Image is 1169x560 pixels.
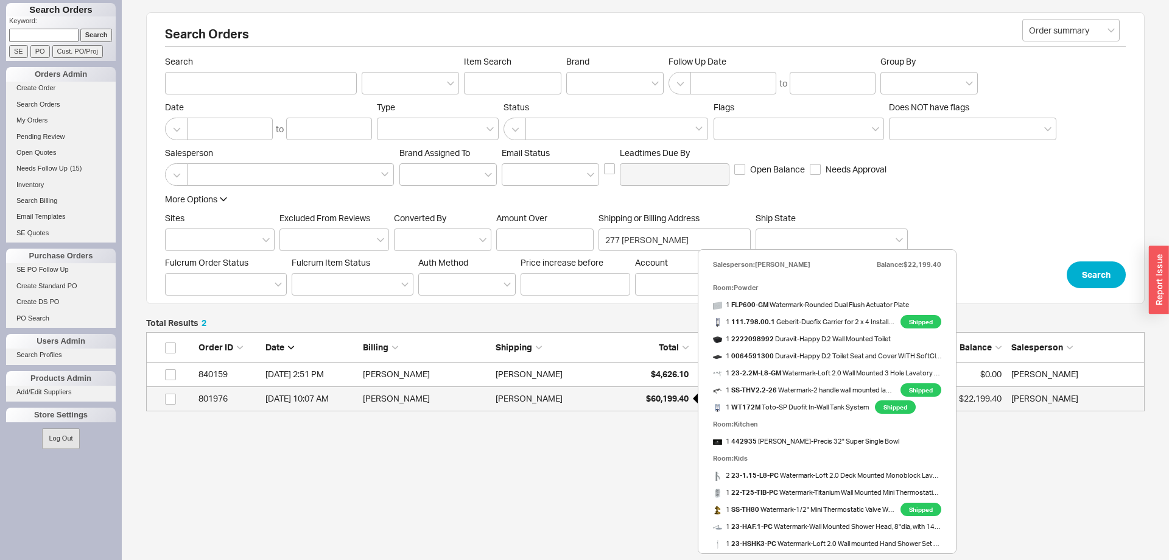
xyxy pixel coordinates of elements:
[6,130,116,143] a: Pending Review
[9,45,28,58] input: SE
[731,471,779,480] b: 23-1.15-L8-PC
[146,387,1145,411] a: 801976[DATE] 10:07 AM[PERSON_NAME][PERSON_NAME]$60,199.40Shipped - Partial $22,199.40[PERSON_NAME]
[377,238,384,243] svg: open menu
[146,363,1145,411] div: grid
[635,257,668,268] span: Account
[877,256,941,273] div: Balance: $22,199.40
[731,369,781,377] b: 23-2.2M-L8-GM
[599,213,751,224] span: Shipping or Billing Address
[6,210,116,223] a: Email Templates
[713,501,894,518] span: 1 Watermark - 1/2" Mini Thermostatic Valve With Built In Vol. Cntrl & 3-Way Diverter - Concealed ...
[6,82,116,94] a: Create Order
[762,233,771,247] input: Ship State
[713,399,869,416] a: 1 WT172M Toto-SP Duofit In-Wall Tank System
[363,362,490,386] div: [PERSON_NAME]
[165,213,184,223] span: Sites
[1011,362,1138,386] div: David Fogel
[6,227,116,239] a: SE Quotes
[900,315,941,328] span: Shipped
[172,277,180,291] input: Fulcrum Order Status
[6,146,116,159] a: Open Quotes
[929,341,1002,353] div: Balance
[929,362,1002,386] div: $0.00
[720,122,729,136] input: Flags
[713,347,941,364] span: 1 Duravit - Happy D.2 Toilet Seat and Cover WITH SoftClose Automatic Closure
[628,341,689,353] div: Total
[731,386,777,394] b: SS-THV2.2-26
[713,484,941,501] a: 1 22-T25-TIB-PC Watermark-Titanium Wall Mounted Mini Thermostatic Shower Trim with Built-In Control
[826,163,886,175] span: Needs Approval
[394,213,446,223] span: Converted By
[198,341,259,353] div: Order ID
[6,249,116,263] div: Purchase Orders
[669,56,876,67] span: Follow Up Date
[713,352,722,361] img: 6124236_web2_prod_normal_2_s9ccll
[731,300,768,309] b: FLP600-GM
[966,81,973,86] svg: open menu
[1022,19,1120,41] input: Select...
[713,403,722,413] img: 1_wc8cmt
[6,312,116,325] a: PO Search
[6,296,116,308] a: Create DS PO
[504,102,709,113] span: Status
[713,518,941,535] span: 1 Watermark - Wall Mounted Shower Head, 8"dia, with 14" Arm and Flange - Loft 2.0 - Polished Chrome
[502,147,550,158] span: Em ​ ail Status
[42,428,79,448] button: Log Out
[464,56,561,67] span: Item Search
[960,342,992,352] span: Balance
[900,503,941,516] span: Shipped
[713,364,941,381] a: 1 23-2.2M-L8-GM Watermark-Loft 2.0 Wall Mounted 3 Hole Lavatory Set with 8 3/4" Spout
[172,233,180,247] input: Sites
[496,229,594,251] input: Amount Over
[880,56,916,66] span: Group By
[713,489,722,498] img: 22-T25-TIB_zpv4lq
[485,172,492,177] svg: open menu
[731,335,774,343] b: 2222098992
[6,263,116,276] a: SE PO Follow Up
[425,277,434,291] input: Auth Method
[713,438,722,447] img: 442935_ddctgy
[659,342,679,352] span: Total
[265,342,284,352] span: Date
[198,342,233,352] span: Order ID
[6,334,116,349] div: Users Admin
[6,98,116,111] a: Search Orders
[889,102,969,112] span: Does NOT have flags
[713,335,722,344] img: 6124239_web2_prod_normal_2_wboouf
[756,213,796,223] span: Ship State
[731,317,775,326] b: 111.798.00.1
[363,341,490,353] div: Billing
[713,535,941,552] a: 1 23-HSHK3-PC Watermark-Loft 2.0 Wall mounted Hand Shower Set with Slim Hand Shower and 69" Hose
[70,165,82,172] span: ( 15 )
[146,319,206,327] h5: Total Results
[713,386,722,395] img: 242668
[713,279,941,296] div: Room: Powder
[496,341,622,353] div: Shipping
[447,81,454,86] svg: open menu
[713,369,722,378] img: 23-2.2M-L8_lpibro
[6,371,116,386] div: Products Admin
[900,383,941,397] span: Shipped
[713,506,722,515] img: SS-TH80_qo4hlo
[6,386,116,399] a: Add/Edit Suppliers
[165,28,1126,47] h2: Search Orders
[165,193,227,205] button: More Options
[6,280,116,292] a: Create Standard PO
[496,362,563,386] div: [PERSON_NAME]
[16,165,68,172] span: Needs Follow Up
[276,123,284,135] div: to
[198,362,259,386] div: 840159
[6,179,116,191] a: Inventory
[750,163,805,175] span: Open Balance
[929,386,1002,411] div: $22,199.40
[646,393,689,403] span: $60,199.40
[896,122,904,136] input: Does NOT have flags
[713,296,909,313] a: 1 FLP600-GM Watermark-Rounded Dual Flush Actuator Plate
[80,29,113,41] input: Search
[651,369,689,379] span: $4,626.10
[713,523,722,532] img: 23-HAF.1_wdiurd
[265,386,357,411] div: 3/20/24 10:07 AM
[731,352,774,360] b: 0064591300
[6,408,116,422] div: Store Settings
[713,330,891,347] a: 1 2222098992 Duravit-Happy D.2 Wall Mounted Toilet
